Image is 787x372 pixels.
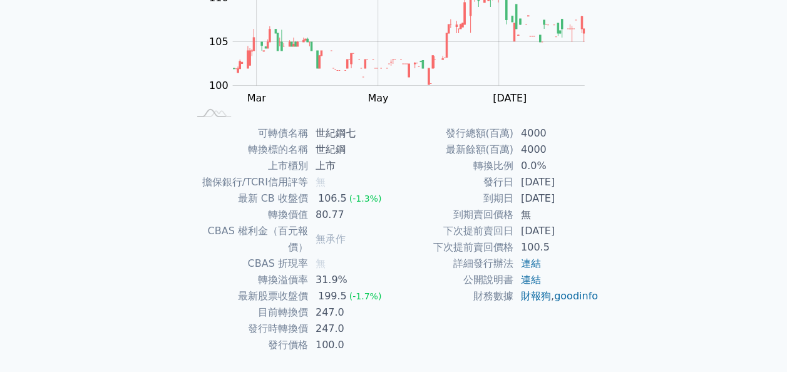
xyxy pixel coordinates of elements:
span: (-1.3%) [349,194,382,204]
td: 31.9% [308,272,394,288]
td: 轉換溢價率 [188,272,308,288]
tspan: 105 [209,36,229,48]
tspan: May [368,92,388,104]
td: 發行日 [394,174,513,190]
td: 247.0 [308,321,394,337]
td: 詳細發行辦法 [394,256,513,272]
td: 80.77 [308,207,394,223]
td: [DATE] [513,223,599,239]
td: [DATE] [513,190,599,207]
td: 財務數據 [394,288,513,304]
td: CBAS 權利金（百元報價） [188,223,308,256]
td: 發行價格 [188,337,308,353]
td: 100.0 [308,337,394,353]
tspan: 100 [209,80,229,91]
td: 世紀鋼 [308,142,394,158]
td: 最新 CB 收盤價 [188,190,308,207]
td: 4000 [513,125,599,142]
tspan: [DATE] [493,92,527,104]
span: (-1.7%) [349,291,382,301]
td: 目前轉換價 [188,304,308,321]
a: 財報狗 [521,290,551,302]
td: [DATE] [513,174,599,190]
td: 擔保銀行/TCRI信用評等 [188,174,308,190]
div: 106.5 [316,190,349,207]
td: 上市櫃別 [188,158,308,174]
td: 最新餘額(百萬) [394,142,513,158]
a: 連結 [521,257,541,269]
td: 下次提前賣回價格 [394,239,513,256]
td: 到期日 [394,190,513,207]
td: 可轉債名稱 [188,125,308,142]
td: 公開說明書 [394,272,513,288]
span: 無承作 [316,233,346,245]
span: 無 [316,176,326,188]
td: 100.5 [513,239,599,256]
td: 247.0 [308,304,394,321]
td: 下次提前賣回日 [394,223,513,239]
td: 轉換標的名稱 [188,142,308,158]
div: 聊天小工具 [724,312,787,372]
td: 最新股票收盤價 [188,288,308,304]
a: goodinfo [554,290,598,302]
td: 世紀鋼七 [308,125,394,142]
a: 連結 [521,274,541,286]
td: 4000 [513,142,599,158]
td: 上市 [308,158,394,174]
iframe: Chat Widget [724,312,787,372]
div: 199.5 [316,288,349,304]
td: 無 [513,207,599,223]
td: 到期賣回價格 [394,207,513,223]
td: CBAS 折現率 [188,256,308,272]
td: 發行時轉換價 [188,321,308,337]
td: 轉換價值 [188,207,308,223]
td: 0.0% [513,158,599,174]
td: , [513,288,599,304]
td: 轉換比例 [394,158,513,174]
tspan: Mar [247,92,266,104]
span: 無 [316,257,326,269]
td: 發行總額(百萬) [394,125,513,142]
